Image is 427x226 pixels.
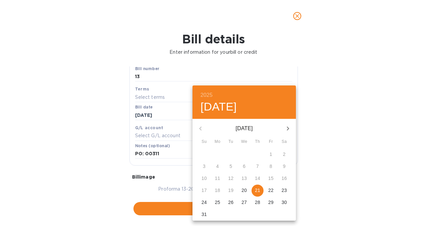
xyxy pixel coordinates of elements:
[238,185,250,197] button: 20
[215,199,220,206] p: 25
[201,211,207,218] p: 31
[198,209,210,221] button: 31
[255,199,260,206] p: 28
[238,139,250,145] span: We
[200,90,212,100] button: 2025
[228,199,234,206] p: 26
[225,139,237,145] span: Tu
[225,197,237,209] button: 26
[242,187,247,194] p: 20
[282,187,287,194] p: 23
[238,197,250,209] button: 27
[211,139,224,145] span: Mo
[282,199,287,206] p: 30
[265,139,277,145] span: Fr
[201,199,207,206] p: 24
[268,199,274,206] p: 29
[208,125,280,133] p: [DATE]
[198,139,210,145] span: Su
[242,199,247,206] p: 27
[265,197,277,209] button: 29
[278,197,290,209] button: 30
[255,187,260,194] p: 21
[278,139,290,145] span: Sa
[252,139,264,145] span: Th
[265,185,277,197] button: 22
[198,197,210,209] button: 24
[200,100,237,114] button: [DATE]
[252,185,264,197] button: 21
[211,197,224,209] button: 25
[268,187,274,194] p: 22
[278,185,290,197] button: 23
[252,197,264,209] button: 28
